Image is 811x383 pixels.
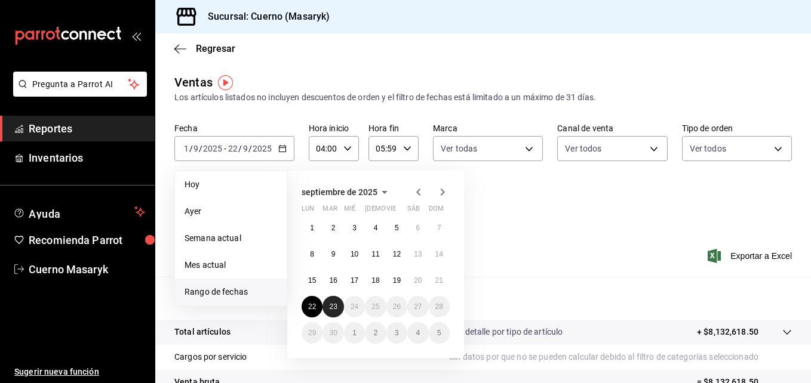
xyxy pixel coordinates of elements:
[344,322,365,344] button: 1 de octubre de 2025
[199,144,202,153] span: /
[365,217,386,239] button: 4 de septiembre de 2025
[565,143,601,155] span: Ver todos
[365,270,386,291] button: 18 de septiembre de 2025
[351,276,358,285] abbr: 17 de septiembre de 2025
[407,205,420,217] abbr: sábado
[441,143,477,155] span: Ver todas
[429,205,444,217] abbr: domingo
[371,302,379,311] abbr: 25 de septiembre de 2025
[29,232,145,248] span: Recomienda Parrot
[429,217,450,239] button: 7 de septiembre de 2025
[309,124,359,132] label: Hora inicio
[308,329,316,337] abbr: 29 de septiembre de 2025
[352,224,357,232] abbr: 3 de septiembre de 2025
[322,296,343,317] button: 23 de septiembre de 2025
[331,224,336,232] abbr: 2 de septiembre de 2025
[407,243,428,265] button: 13 de septiembre de 2025
[185,205,277,218] span: Ayer
[174,326,231,338] p: Total artículos
[302,243,322,265] button: 8 de septiembre de 2025
[174,124,294,132] label: Fecha
[407,296,428,317] button: 27 de septiembre de 2025
[371,250,379,258] abbr: 11 de septiembre de 2025
[329,302,337,311] abbr: 23 de septiembre de 2025
[183,144,189,153] input: --
[433,124,543,132] label: Marca
[308,276,316,285] abbr: 15 de septiembre de 2025
[308,302,316,311] abbr: 22 de septiembre de 2025
[13,72,147,97] button: Pregunta a Parrot AI
[302,217,322,239] button: 1 de septiembre de 2025
[302,205,314,217] abbr: lunes
[14,366,145,378] span: Sugerir nueva función
[344,217,365,239] button: 3 de septiembre de 2025
[416,224,420,232] abbr: 6 de septiembre de 2025
[710,249,792,263] button: Exportar a Excel
[242,144,248,153] input: --
[29,261,145,277] span: Cuerno Masaryk
[29,205,130,219] span: Ayuda
[414,302,422,311] abbr: 27 de septiembre de 2025
[329,329,337,337] abbr: 30 de septiembre de 2025
[365,205,435,217] abbr: jueves
[344,270,365,291] button: 17 de septiembre de 2025
[416,329,420,337] abbr: 4 de octubre de 2025
[302,296,322,317] button: 22 de septiembre de 2025
[697,326,758,338] p: + $8,132,618.50
[202,144,223,153] input: ----
[193,144,199,153] input: --
[196,43,235,54] span: Regresar
[185,259,277,271] span: Mes actual
[310,224,314,232] abbr: 1 de septiembre de 2025
[322,322,343,344] button: 30 de septiembre de 2025
[198,10,330,24] h3: Sucursal: Cuerno (Masaryk)
[302,187,377,197] span: septiembre de 2025
[368,124,419,132] label: Hora fin
[185,232,277,245] span: Semana actual
[393,302,401,311] abbr: 26 de septiembre de 2025
[365,296,386,317] button: 25 de septiembre de 2025
[189,144,193,153] span: /
[386,296,407,317] button: 26 de septiembre de 2025
[449,351,792,363] p: Sin datos por que no se pueden calcular debido al filtro de categorías seleccionado
[407,322,428,344] button: 4 de octubre de 2025
[435,250,443,258] abbr: 14 de septiembre de 2025
[252,144,272,153] input: ----
[174,351,247,363] p: Cargos por servicio
[371,276,379,285] abbr: 18 de septiembre de 2025
[174,73,213,91] div: Ventas
[302,270,322,291] button: 15 de septiembre de 2025
[29,121,145,137] span: Reportes
[228,144,238,153] input: --
[344,296,365,317] button: 24 de septiembre de 2025
[435,302,443,311] abbr: 28 de septiembre de 2025
[682,124,792,132] label: Tipo de orden
[322,243,343,265] button: 9 de septiembre de 2025
[393,250,401,258] abbr: 12 de septiembre de 2025
[407,270,428,291] button: 20 de septiembre de 2025
[407,217,428,239] button: 6 de septiembre de 2025
[429,270,450,291] button: 21 de septiembre de 2025
[174,91,792,104] div: Los artículos listados no incluyen descuentos de orden y el filtro de fechas está limitado a un m...
[131,31,141,41] button: open_drawer_menu
[29,150,145,166] span: Inventarios
[322,205,337,217] abbr: martes
[218,75,233,90] img: Tooltip marker
[690,143,726,155] span: Ver todos
[248,144,252,153] span: /
[344,243,365,265] button: 10 de septiembre de 2025
[386,217,407,239] button: 5 de septiembre de 2025
[393,276,401,285] abbr: 19 de septiembre de 2025
[557,124,667,132] label: Canal de venta
[322,270,343,291] button: 16 de septiembre de 2025
[414,250,422,258] abbr: 13 de septiembre de 2025
[224,144,226,153] span: -
[374,329,378,337] abbr: 2 de octubre de 2025
[395,224,399,232] abbr: 5 de septiembre de 2025
[174,43,235,54] button: Regresar
[331,250,336,258] abbr: 9 de septiembre de 2025
[429,243,450,265] button: 14 de septiembre de 2025
[395,329,399,337] abbr: 3 de octubre de 2025
[322,217,343,239] button: 2 de septiembre de 2025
